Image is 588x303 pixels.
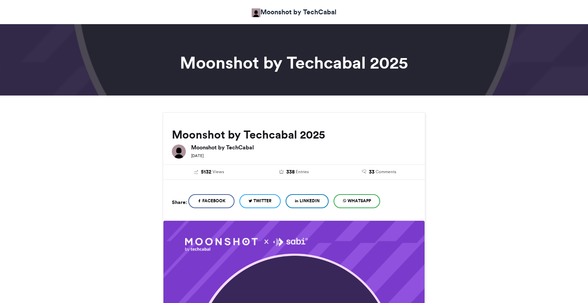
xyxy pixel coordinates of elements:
[188,194,234,208] a: Facebook
[348,198,371,204] span: WhatsApp
[212,169,224,175] span: Views
[191,153,204,158] small: [DATE]
[253,198,272,204] span: Twitter
[300,198,320,204] span: LinkedIn
[342,168,416,176] a: 33 Comments
[286,194,329,208] a: LinkedIn
[201,168,211,176] span: 5132
[296,169,309,175] span: Entries
[172,198,187,207] h5: Share:
[191,145,416,150] h6: Moonshot by TechCabal
[334,194,380,208] a: WhatsApp
[172,168,246,176] a: 5132 Views
[252,7,336,17] a: Moonshot by TechCabal
[252,8,260,17] img: Moonshot by TechCabal
[100,54,488,71] h1: Moonshot by Techcabal 2025
[202,198,225,204] span: Facebook
[369,168,374,176] span: 33
[172,145,186,158] img: Moonshot by TechCabal
[376,169,396,175] span: Comments
[172,128,416,141] h2: Moonshot by Techcabal 2025
[286,168,295,176] span: 338
[257,168,331,176] a: 338 Entries
[239,194,281,208] a: Twitter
